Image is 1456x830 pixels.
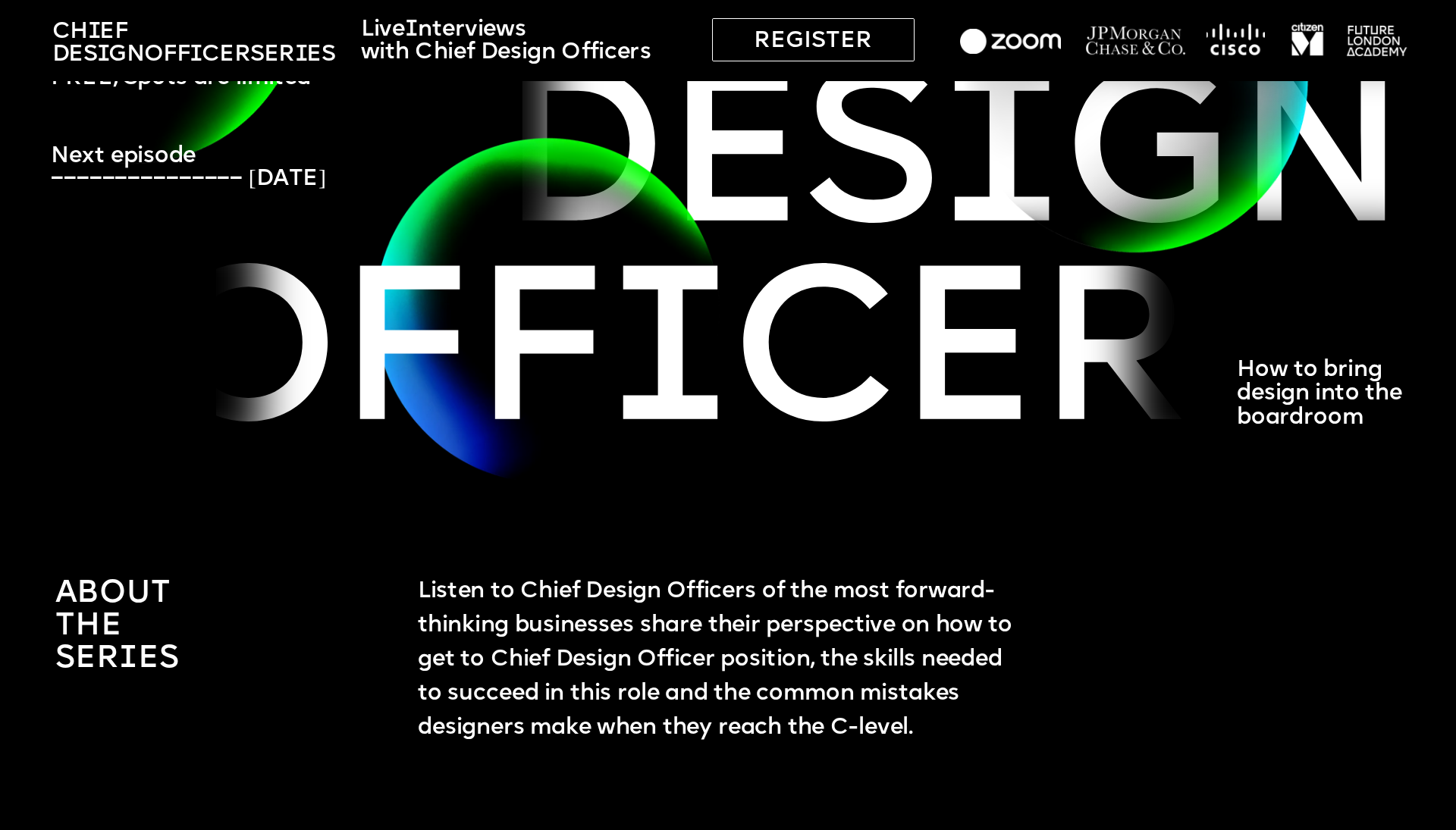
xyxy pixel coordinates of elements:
[937,55,1061,276] span: i
[1334,5,1420,79] img: image-5834adbb-306c-460e-a5c8-d384bcc8ec54.png
[55,610,122,643] span: the
[51,67,311,89] span: FREE, Spots are limited
[88,20,100,43] span: i
[418,581,1018,740] span: Listen to Chief Design Officers of the most forward-thinking businesses share their perspective o...
[1237,359,1407,430] span: How to bring design into the boardroom
[97,43,109,66] span: i
[405,18,432,41] span: In
[144,43,250,66] span: Officer
[960,29,1061,55] img: image-44c01d3f-c830-49c1-a494-b22ee944ced5.png
[361,18,526,41] span: Live terv ews
[361,41,651,64] span: with Chief Design Officers
[120,643,138,675] span: i
[1085,24,1186,57] img: image-28eedda7-2348-461d-86bf-e0a00ce57977.png
[606,254,730,475] span: i
[295,43,307,66] span: i
[478,18,484,41] span: i
[55,578,171,610] span: About
[55,643,179,675] span: ser es
[52,20,334,66] span: Ch ef Des gn Ser es
[371,132,725,487] img: image-366e81cd-0b23-4f56-b5b0-3f442bc72bda.webp
[51,145,326,190] span: Next episode ––––––––––––––– [DATE]
[1207,23,1265,56] img: image-77b07e5f-1a33-4e60-af85-fd8ed3614c1c.png
[1288,20,1327,58] img: image-98e285c0-c86e-4d2b-a234-49fe345cfac8.png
